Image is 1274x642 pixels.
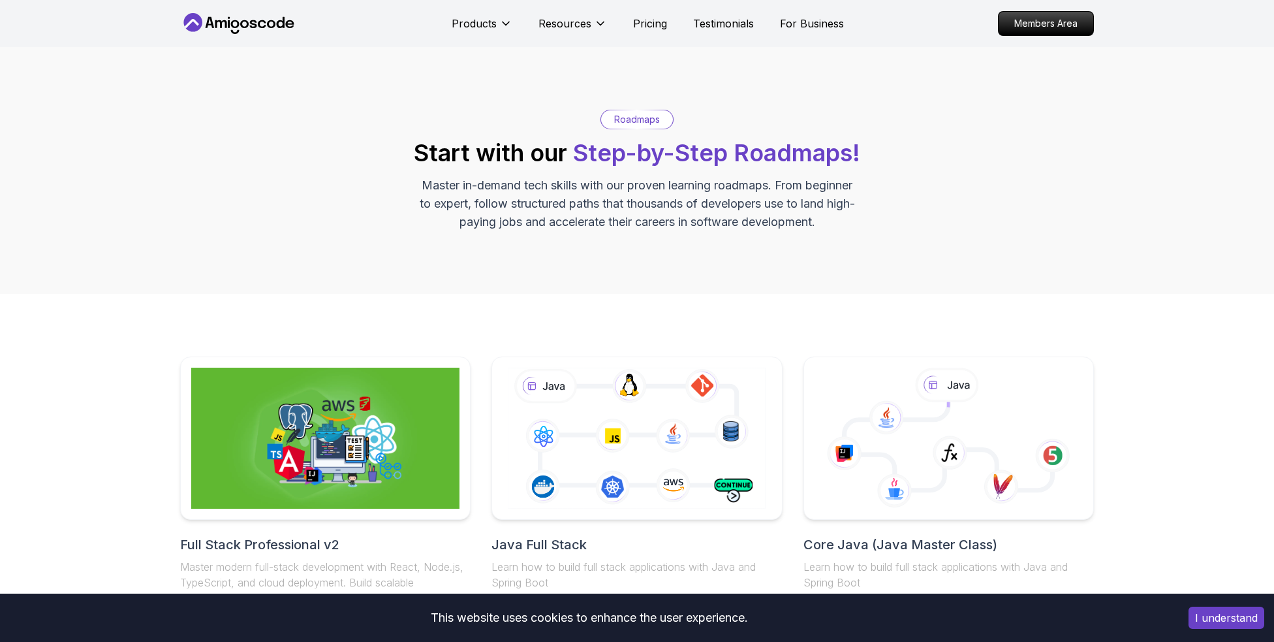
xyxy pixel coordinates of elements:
img: Full Stack Professional v2 [191,368,459,509]
a: Members Area [998,11,1094,36]
p: Members Area [999,12,1093,35]
p: Learn how to build full stack applications with Java and Spring Boot [803,559,1094,590]
h2: Start with our [414,140,860,166]
h2: Java Full Stack [491,536,782,554]
p: Resources [538,16,591,31]
p: Master in-demand tech skills with our proven learning roadmaps. From beginner to expert, follow s... [418,176,856,231]
p: Master modern full-stack development with React, Node.js, TypeScript, and cloud deployment. Build... [180,559,471,606]
a: Full Stack Professional v2Full Stack Professional v2Master modern full-stack development with Rea... [180,357,471,627]
h2: Core Java (Java Master Class) [803,536,1094,554]
div: This website uses cookies to enhance the user experience. [10,603,1169,632]
a: For Business [780,16,844,31]
span: Step-by-Step Roadmaps! [573,138,860,167]
p: Learn how to build full stack applications with Java and Spring Boot [491,559,782,590]
button: Products [452,16,512,42]
h2: Full Stack Professional v2 [180,536,471,554]
a: Core Java (Java Master Class)Learn how to build full stack applications with Java and Spring Boot... [803,357,1094,611]
button: Accept cookies [1189,607,1264,629]
p: Roadmaps [614,113,660,126]
a: Testimonials [693,16,754,31]
a: Pricing [633,16,667,31]
a: Java Full StackLearn how to build full stack applications with Java and Spring Boot29 Courses4 Bu... [491,357,782,611]
button: Resources [538,16,607,42]
p: Products [452,16,497,31]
